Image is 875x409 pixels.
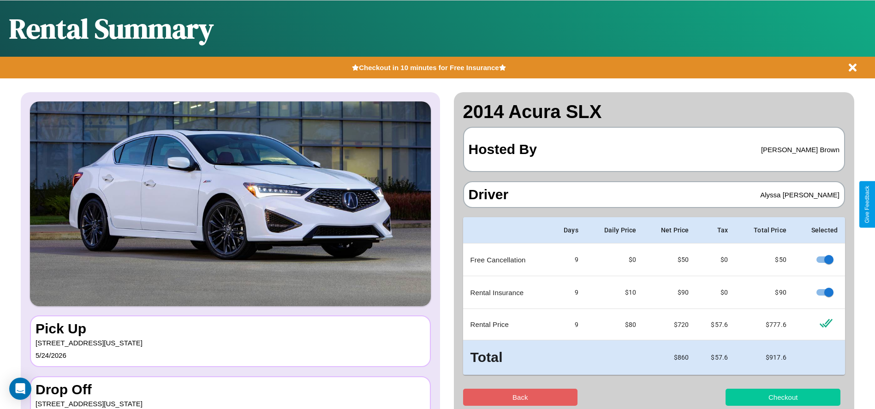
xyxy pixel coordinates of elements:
td: $0 [586,243,643,276]
td: $ 777.6 [735,309,794,340]
h2: 2014 Acura SLX [463,101,845,122]
td: $ 90 [643,276,696,309]
th: Tax [696,217,735,243]
h3: Total [470,348,542,368]
button: Back [463,389,578,406]
p: Rental Price [470,318,542,331]
td: $ 57.6 [696,309,735,340]
td: $10 [586,276,643,309]
th: Net Price [643,217,696,243]
th: Daily Price [586,217,643,243]
p: Free Cancellation [470,254,542,266]
div: Give Feedback [864,186,870,223]
p: [PERSON_NAME] Brown [761,143,839,156]
th: Days [549,217,586,243]
p: Rental Insurance [470,286,542,299]
h3: Hosted By [469,132,537,166]
h3: Pick Up [36,321,425,337]
td: $ 50 [735,243,794,276]
b: Checkout in 10 minutes for Free Insurance [359,64,499,71]
td: $0 [696,276,735,309]
td: $ 917.6 [735,340,794,375]
table: simple table [463,217,845,375]
td: $ 57.6 [696,340,735,375]
td: 9 [549,309,586,340]
button: Checkout [726,389,840,406]
td: $ 90 [735,276,794,309]
td: $ 80 [586,309,643,340]
h1: Rental Summary [9,10,214,47]
h3: Drop Off [36,382,425,397]
td: 9 [549,243,586,276]
p: 5 / 24 / 2026 [36,349,425,362]
div: Open Intercom Messenger [9,378,31,400]
h3: Driver [469,187,509,202]
th: Selected [794,217,845,243]
td: $0 [696,243,735,276]
td: $ 860 [643,340,696,375]
p: Alyssa [PERSON_NAME] [760,189,839,201]
th: Total Price [735,217,794,243]
td: 9 [549,276,586,309]
td: $ 50 [643,243,696,276]
p: [STREET_ADDRESS][US_STATE] [36,337,425,349]
td: $ 720 [643,309,696,340]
